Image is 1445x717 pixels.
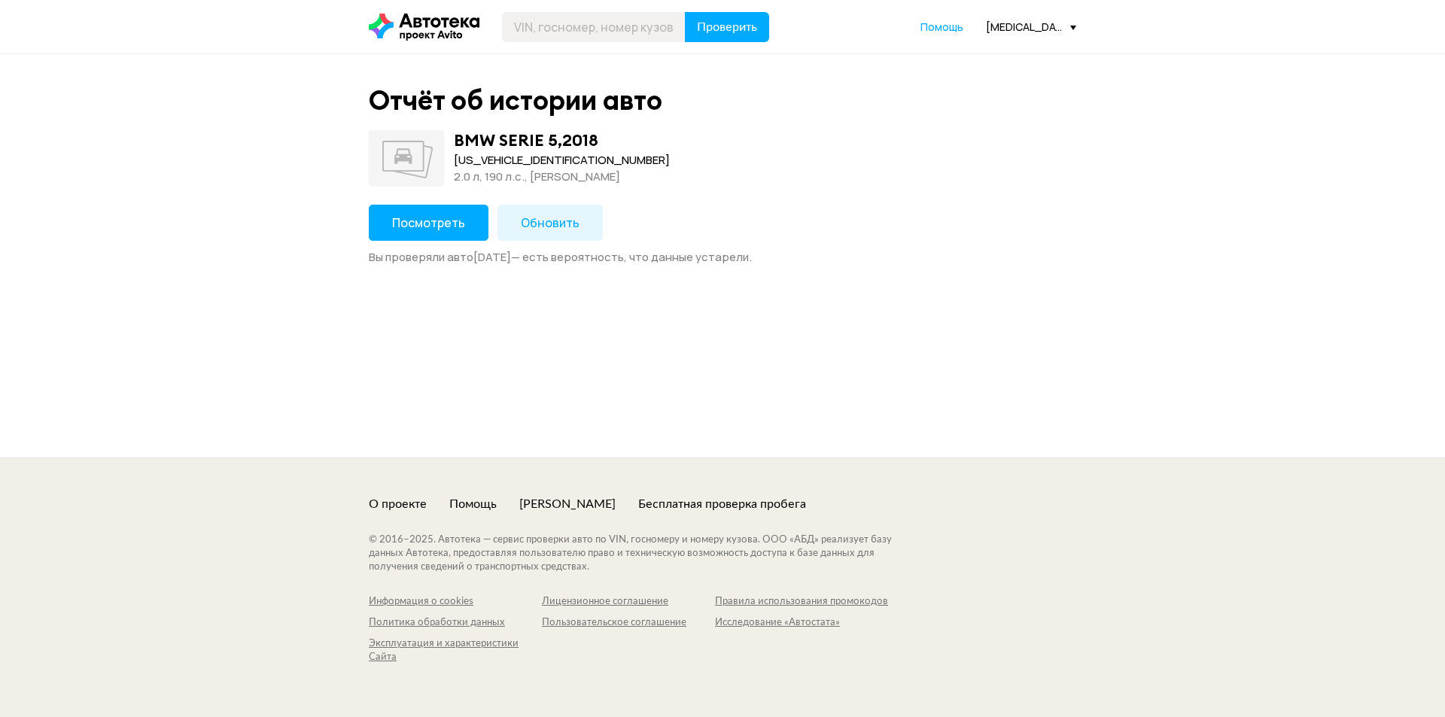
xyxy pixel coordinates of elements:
[715,595,888,609] a: Правила использования промокодов
[369,496,427,512] a: О проекте
[392,214,465,231] span: Посмотреть
[369,250,1076,265] div: Вы проверяли авто [DATE] — есть вероятность, что данные устарели.
[542,595,715,609] a: Лицензионное соглашение
[497,205,603,241] button: Обновить
[685,12,769,42] button: Проверить
[369,637,542,664] a: Эксплуатация и характеристики Сайта
[542,616,715,630] a: Пользовательское соглашение
[920,20,963,34] span: Помощь
[986,20,1076,34] div: [MEDICAL_DATA][EMAIL_ADDRESS][DOMAIN_NAME]
[369,533,922,574] div: © 2016– 2025 . Автотека — сервис проверки авто по VIN, госномеру и номеру кузова. ООО «АБД» реали...
[920,20,963,35] a: Помощь
[454,169,670,185] div: 2.0 л, 190 л.c., [PERSON_NAME]
[449,496,497,512] a: Помощь
[369,595,542,609] a: Информация о cookies
[369,205,488,241] button: Посмотреть
[638,496,806,512] a: Бесплатная проверка пробега
[521,214,580,231] span: Обновить
[369,84,662,117] div: Отчёт об истории авто
[454,152,670,169] div: [US_VEHICLE_IDENTIFICATION_NUMBER]
[369,616,542,630] a: Политика обработки данных
[454,130,598,150] div: BMW SERIE 5 , 2018
[502,12,686,42] input: VIN, госномер, номер кузова
[697,21,757,33] span: Проверить
[715,616,888,630] a: Исследование «Автостата»
[519,496,616,512] a: [PERSON_NAME]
